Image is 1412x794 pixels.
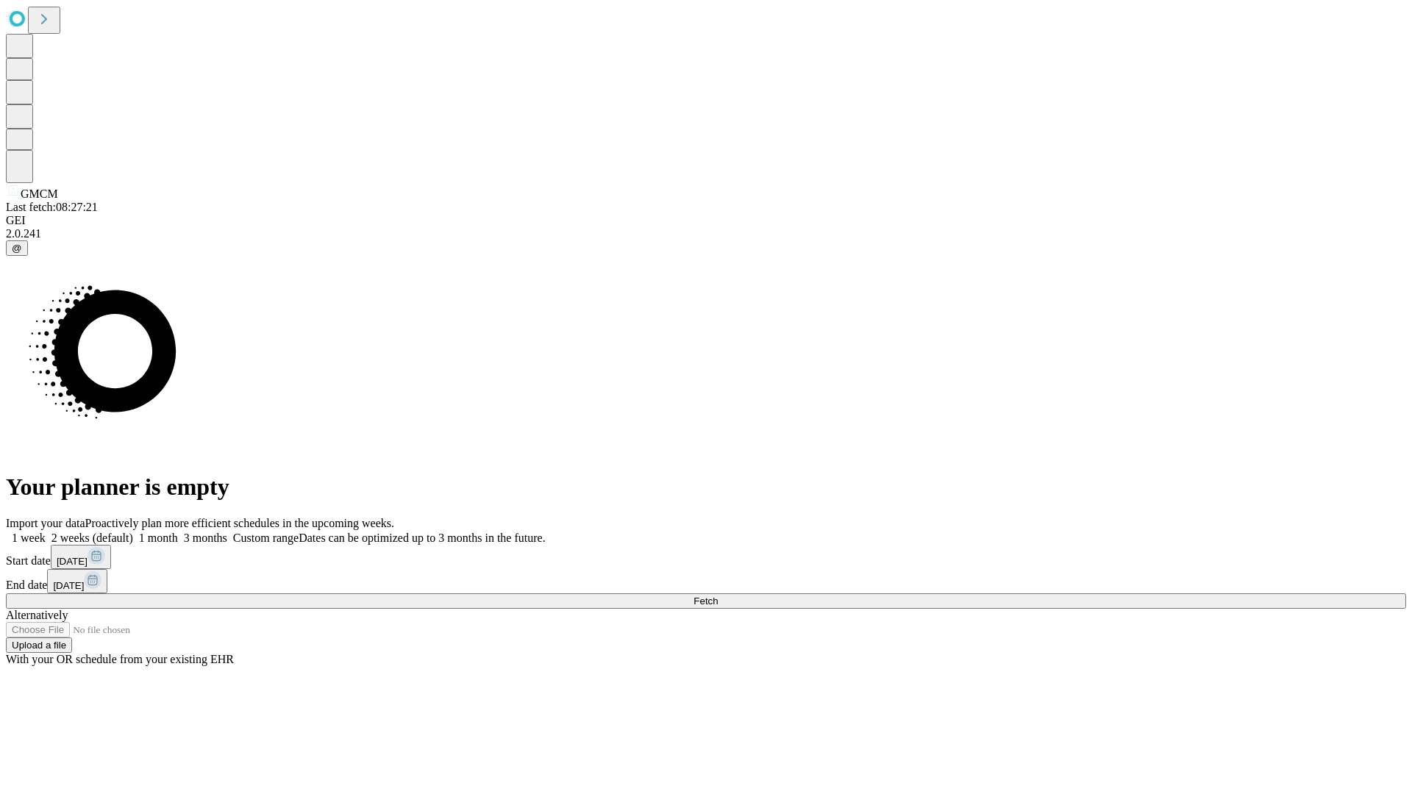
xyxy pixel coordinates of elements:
[6,593,1406,609] button: Fetch
[47,569,107,593] button: [DATE]
[693,595,718,607] span: Fetch
[51,532,133,544] span: 2 weeks (default)
[6,637,72,653] button: Upload a file
[299,532,545,544] span: Dates can be optimized up to 3 months in the future.
[184,532,227,544] span: 3 months
[6,609,68,621] span: Alternatively
[6,201,98,213] span: Last fetch: 08:27:21
[57,556,88,567] span: [DATE]
[51,545,111,569] button: [DATE]
[21,187,58,200] span: GMCM
[6,569,1406,593] div: End date
[233,532,299,544] span: Custom range
[6,214,1406,227] div: GEI
[6,473,1406,501] h1: Your planner is empty
[6,653,234,665] span: With your OR schedule from your existing EHR
[6,227,1406,240] div: 2.0.241
[53,580,84,591] span: [DATE]
[6,545,1406,569] div: Start date
[6,517,85,529] span: Import your data
[12,243,22,254] span: @
[139,532,178,544] span: 1 month
[12,532,46,544] span: 1 week
[6,240,28,256] button: @
[85,517,394,529] span: Proactively plan more efficient schedules in the upcoming weeks.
